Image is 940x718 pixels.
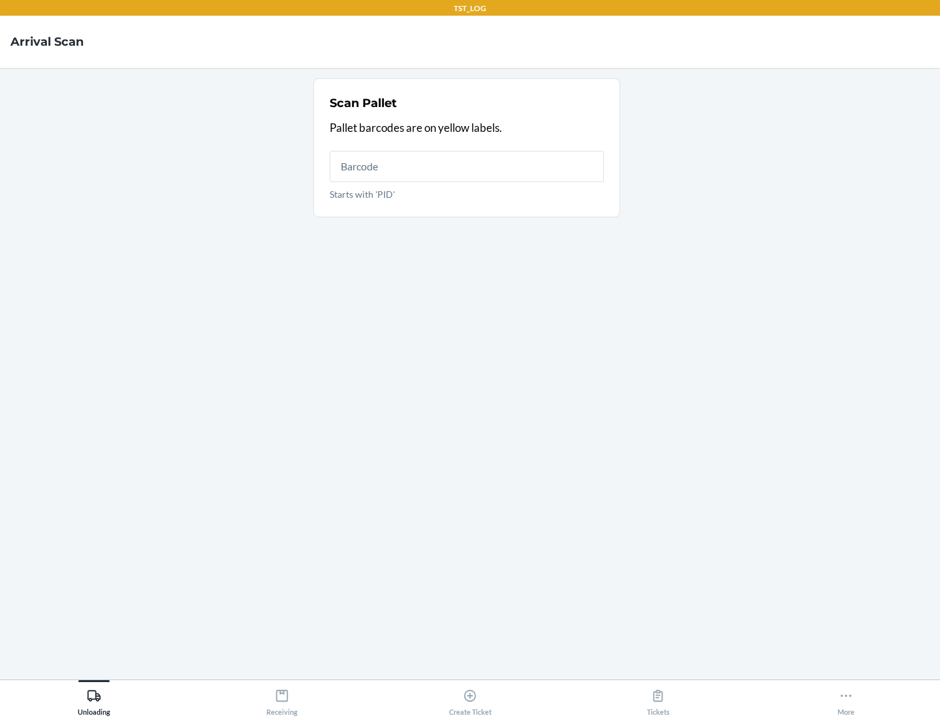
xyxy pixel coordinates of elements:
[188,680,376,716] button: Receiving
[454,3,486,14] p: TST_LOG
[647,683,670,716] div: Tickets
[10,33,84,50] h4: Arrival Scan
[330,119,604,136] p: Pallet barcodes are on yellow labels.
[330,187,604,201] p: Starts with 'PID'
[449,683,492,716] div: Create Ticket
[330,151,604,182] input: Starts with 'PID'
[838,683,854,716] div: More
[78,683,110,716] div: Unloading
[266,683,298,716] div: Receiving
[330,95,397,112] h2: Scan Pallet
[564,680,752,716] button: Tickets
[376,680,564,716] button: Create Ticket
[752,680,940,716] button: More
